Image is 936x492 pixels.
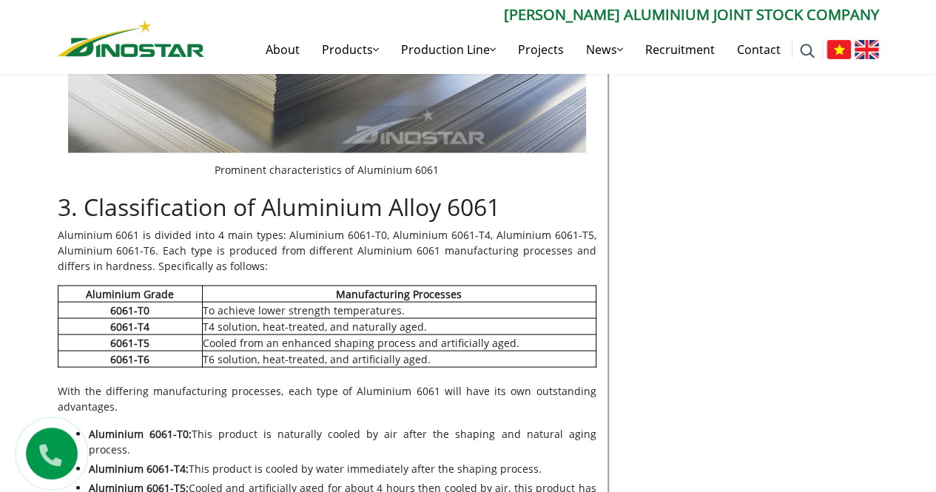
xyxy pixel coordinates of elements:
[826,40,851,59] img: Tiếng Việt
[110,303,149,317] strong: 6061-T0
[800,44,815,58] img: search
[202,302,596,318] td: To achieve lower strength temperatures.
[726,26,792,73] a: Contact
[58,226,596,273] p: Aluminium 6061 is divided into 4 main types: Aluminium 6061-T0, Aluminium 6061-T4, Aluminium 6061...
[68,161,586,177] figcaption: Prominent characteristics of Aluminium 6061
[86,286,174,300] strong: Aluminium Grade
[58,20,204,57] img: Nhôm Dinostar
[89,425,596,456] li: This product is naturally cooled by air after the shaping and natural aging process.
[58,383,596,414] p: With the differing manufacturing processes, each type of Aluminium 6061 will have its own outstan...
[202,351,596,367] td: T6 solution, heat-treated, and artificially aged.
[507,26,575,73] a: Projects
[336,286,462,300] strong: Manufacturing Processes
[202,334,596,351] td: Cooled from an enhanced shaping process and artificially aged.
[255,26,311,73] a: About
[89,461,189,475] strong: Aluminium 6061-T4:
[110,351,149,365] strong: 6061-T6
[311,26,390,73] a: Products
[110,319,149,333] strong: 6061-T4
[204,4,879,26] p: [PERSON_NAME] Aluminium Joint Stock Company
[58,192,596,220] h2: 3. Classification of Aluminium Alloy 6061
[390,26,507,73] a: Production Line
[89,460,596,476] li: This product is cooled by water immediately after the shaping process.
[110,335,149,349] strong: 6061-T5
[575,26,634,73] a: News
[202,318,596,334] td: T4 solution, heat-treated, and naturally aged.
[855,40,879,59] img: English
[634,26,726,73] a: Recruitment
[89,426,192,440] strong: Aluminium 6061-T0:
